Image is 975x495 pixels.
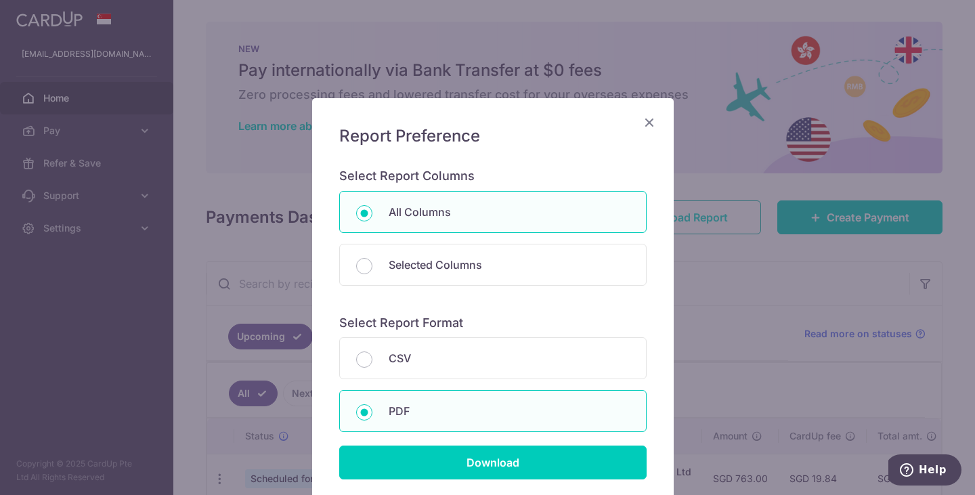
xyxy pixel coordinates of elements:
[888,454,961,488] iframe: Opens a widget where you can find more information
[339,316,647,331] h6: Select Report Format
[389,350,630,366] p: CSV
[641,114,657,131] button: Close
[389,257,630,273] p: Selected Columns
[339,125,647,147] h5: Report Preference
[339,169,647,184] h6: Select Report Columns
[339,446,647,479] input: Download
[389,403,630,419] p: PDF
[389,204,630,220] p: All Columns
